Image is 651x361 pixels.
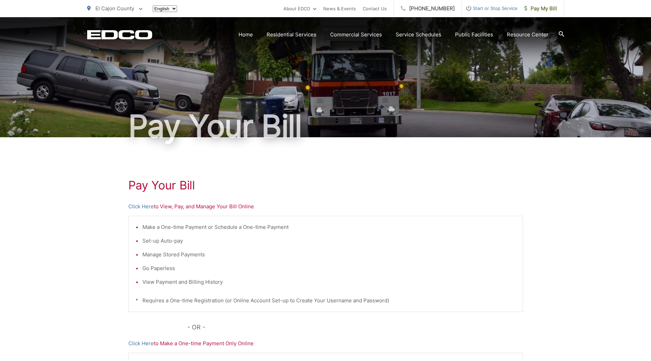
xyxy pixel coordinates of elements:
a: Service Schedules [396,31,441,39]
span: Pay My Bill [524,4,557,13]
select: Select a language [153,5,177,12]
h1: Pay Your Bill [128,178,523,192]
a: Resource Center [507,31,548,39]
a: News & Events [323,4,356,13]
a: Click Here [128,339,154,348]
a: Contact Us [363,4,387,13]
span: El Cajon County [95,5,134,12]
li: Go Paperless [142,264,516,272]
li: View Payment and Billing History [142,278,516,286]
p: * Requires a One-time Registration (or Online Account Set-up to Create Your Username and Password) [136,296,516,305]
li: Set-up Auto-pay [142,237,516,245]
h1: Pay Your Bill [87,109,564,143]
a: EDCD logo. Return to the homepage. [87,30,152,39]
a: Residential Services [267,31,316,39]
a: About EDCO [283,4,316,13]
p: to Make a One-time Payment Only Online [128,339,523,348]
a: Commercial Services [330,31,382,39]
a: Click Here [128,202,154,211]
p: - OR - [187,322,523,333]
li: Make a One-time Payment or Schedule a One-time Payment [142,223,516,231]
li: Manage Stored Payments [142,251,516,259]
a: Public Facilities [455,31,493,39]
p: to View, Pay, and Manage Your Bill Online [128,202,523,211]
a: Home [239,31,253,39]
